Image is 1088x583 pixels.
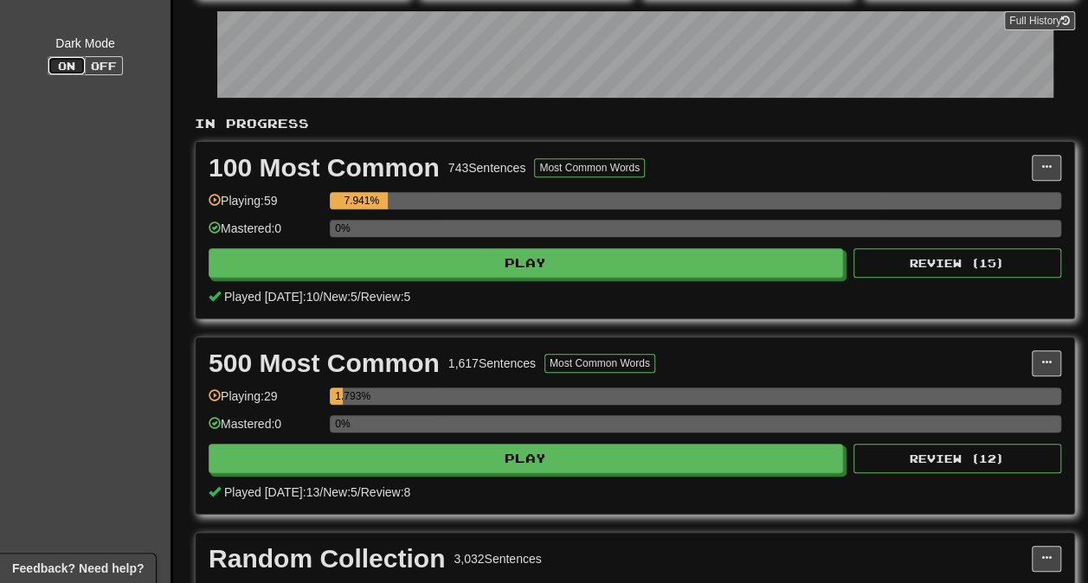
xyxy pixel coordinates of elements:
[209,546,445,572] div: Random Collection
[1004,11,1075,30] button: Full History
[454,550,541,567] div: 3,032 Sentences
[13,35,158,52] div: Dark Mode
[85,56,123,75] button: Off
[361,290,411,304] span: Review: 5
[335,192,388,209] div: 7.941%
[209,155,440,181] div: 100 Most Common
[209,415,321,444] div: Mastered: 0
[209,350,440,376] div: 500 Most Common
[209,388,321,416] div: Playing: 29
[323,485,357,499] span: New: 5
[209,220,321,248] div: Mastered: 0
[209,444,843,473] button: Play
[323,290,357,304] span: New: 5
[448,159,526,176] div: 743 Sentences
[48,56,86,75] button: On
[361,485,411,499] span: Review: 8
[319,290,323,304] span: /
[335,388,343,405] div: 1.793%
[209,248,843,278] button: Play
[448,355,536,372] div: 1,617 Sentences
[224,290,319,304] span: Played [DATE]: 10
[357,290,361,304] span: /
[319,485,323,499] span: /
[853,248,1061,278] button: Review (15)
[12,560,144,577] span: Open feedback widget
[853,444,1061,473] button: Review (12)
[357,485,361,499] span: /
[224,485,319,499] span: Played [DATE]: 13
[195,115,1075,132] p: In Progress
[544,354,655,373] button: Most Common Words
[209,192,321,221] div: Playing: 59
[534,158,645,177] button: Most Common Words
